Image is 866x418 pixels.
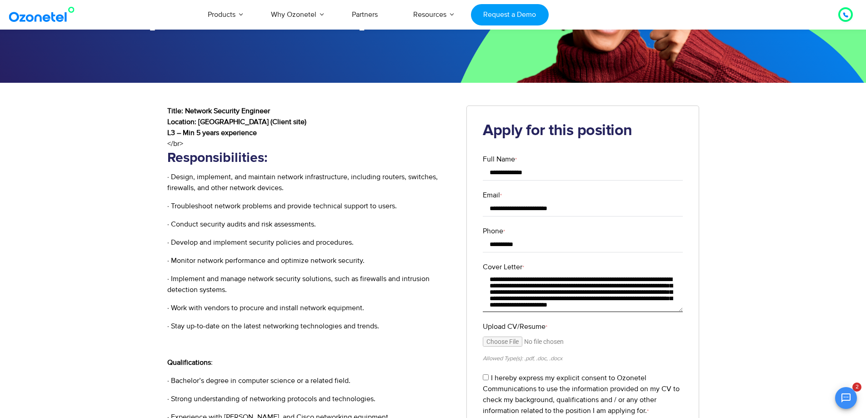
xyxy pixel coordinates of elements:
b: Qualifications [167,358,211,367]
p: · Strong understanding of networking protocols and technologies. [167,393,453,404]
span: 2 [852,383,861,392]
a: Request a Demo [471,4,549,25]
label: I hereby express my explicit consent to Ozonetel Communications to use the information provided o... [483,373,680,415]
label: Cover Letter [483,262,683,272]
p: · Troubleshoot network problems and provide technical support to users. [167,201,453,212]
label: Upload CV/Resume [483,321,683,332]
p: · Monitor network performance and optimize network security. [167,255,453,266]
p: · Implement and manage network security solutions, such as firewalls and intrusion detection syst... [167,273,453,295]
label: Phone [483,226,683,237]
b: Location: [GEOGRAPHIC_DATA] (Client site) [167,117,306,126]
p: · Bachelor’s degree in computer science or a related field. [167,375,453,386]
small: Allowed Type(s): .pdf, .doc, .docx [483,355,562,362]
b: Responsibilities: [167,151,267,165]
p: · Conduct security audits and risk assessments. [167,219,453,230]
p: · Work with vendors to procure and install network equipment. [167,302,453,313]
b: Title: Network Security Engineer [167,106,270,116]
p: : [167,357,453,368]
p: · Develop and implement security policies and procedures. [167,237,453,248]
button: Open chat [835,387,857,409]
div: </br> [167,138,453,149]
h2: Apply for this position [483,122,683,140]
b: L3 – Min 5 years experience [167,128,257,137]
p: · Stay up-to-date on the latest networking technologies and trends. [167,321,453,332]
p: · Design, implement, and maintain network infrastructure, including routers, switches, firewalls,... [167,171,453,193]
label: Email [483,190,683,201]
label: Full Name [483,154,683,165]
